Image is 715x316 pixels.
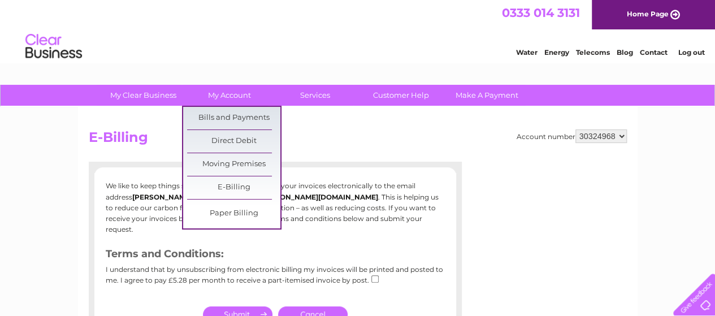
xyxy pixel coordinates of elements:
[106,246,445,266] h3: Terms and Conditions:
[183,85,276,106] a: My Account
[268,85,362,106] a: Services
[187,130,280,153] a: Direct Debit
[187,107,280,129] a: Bills and Payments
[440,85,534,106] a: Make A Payment
[25,29,83,64] img: logo.png
[106,266,445,292] div: I understand that by unsubscribing from electronic billing my invoices will be printed and posted...
[187,176,280,199] a: E-Billing
[517,129,627,143] div: Account number
[516,48,538,57] a: Water
[187,202,280,225] a: Paper Billing
[502,6,580,20] a: 0333 014 3131
[97,85,190,106] a: My Clear Business
[640,48,668,57] a: Contact
[89,129,627,151] h2: E-Billing
[106,180,445,235] p: We like to keep things simple. You currently receive your invoices electronically to the email ad...
[576,48,610,57] a: Telecoms
[187,153,280,176] a: Moving Premises
[617,48,633,57] a: Blog
[544,48,569,57] a: Energy
[91,6,625,55] div: Clear Business is a trading name of Verastar Limited (registered in [GEOGRAPHIC_DATA] No. 3667643...
[354,85,448,106] a: Customer Help
[678,48,704,57] a: Log out
[132,193,378,201] b: [PERSON_NAME][EMAIL_ADDRESS][PERSON_NAME][DOMAIN_NAME]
